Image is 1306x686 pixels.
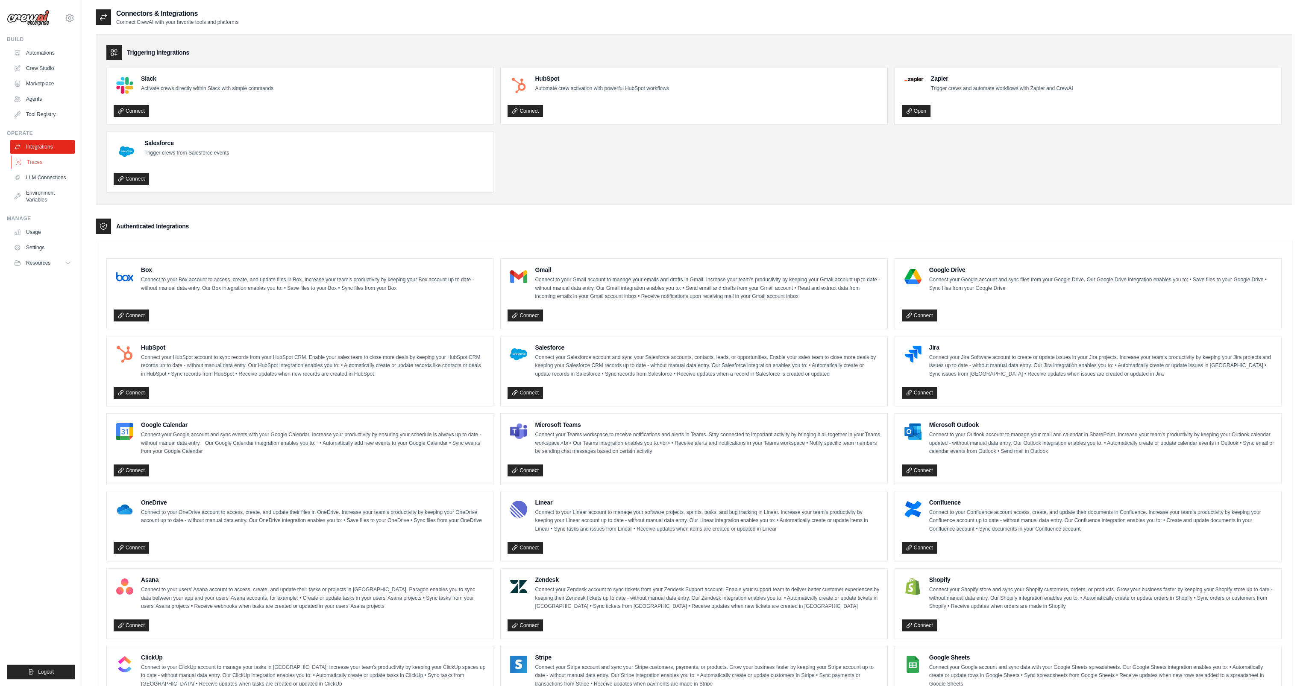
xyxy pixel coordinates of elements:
[535,586,880,611] p: Connect your Zendesk account to sync tickets from your Zendesk Support account. Enable your suppo...
[141,498,486,507] h4: OneDrive
[141,575,486,584] h4: Asana
[7,10,50,26] img: Logo
[508,105,543,117] a: Connect
[141,420,486,429] h4: Google Calendar
[38,668,54,675] span: Logout
[535,498,880,507] h4: Linear
[141,266,486,274] h4: Box
[10,92,75,106] a: Agents
[508,309,543,321] a: Connect
[141,508,486,525] p: Connect to your OneDrive account to access, create, and update their files in OneDrive. Increase ...
[929,498,1274,507] h4: Confluence
[10,256,75,270] button: Resources
[116,9,238,19] h2: Connectors & Integrations
[902,387,937,399] a: Connect
[904,268,922,285] img: Google Drive Logo
[535,353,880,379] p: Connect your Salesforce account and sync your Salesforce accounts, contacts, leads, or opportunit...
[141,85,273,93] p: Activate crews directly within Slack with simple commands
[10,241,75,254] a: Settings
[929,353,1274,379] p: Connect your Jira Software account to create or update issues in your Jira projects. Increase you...
[114,173,149,185] a: Connect
[116,268,133,285] img: Box Logo
[902,619,937,631] a: Connect
[510,77,527,94] img: HubSpot Logo
[929,575,1274,584] h4: Shopify
[7,36,75,43] div: Build
[10,186,75,207] a: Environment Variables
[929,431,1274,456] p: Connect to your Outlook account to manage your mail and calendar in SharePoint. Increase your tea...
[902,309,937,321] a: Connect
[10,46,75,60] a: Automations
[535,85,669,93] p: Automate crew activation with powerful HubSpot workflows
[508,387,543,399] a: Connect
[510,501,527,518] img: Linear Logo
[144,139,229,147] h4: Salesforce
[116,222,189,231] h3: Authenticated Integrations
[10,140,75,154] a: Integrations
[116,578,133,595] img: Asana Logo
[116,19,238,26] p: Connect CrewAI with your favorite tools and platforms
[535,431,880,456] p: Connect your Teams workspace to receive notifications and alerts in Teams. Stay connected to impo...
[535,74,669,83] h4: HubSpot
[929,653,1274,662] h4: Google Sheets
[141,276,486,292] p: Connect to your Box account to access, create, and update files in Box. Increase your team’s prod...
[929,343,1274,352] h4: Jira
[141,353,486,379] p: Connect your HubSpot account to sync records from your HubSpot CRM. Enable your sales team to clo...
[929,420,1274,429] h4: Microsoft Outlook
[114,464,149,476] a: Connect
[929,266,1274,274] h4: Google Drive
[10,61,75,75] a: Crew Studio
[7,665,75,679] button: Logout
[116,346,133,363] img: HubSpot Logo
[10,171,75,184] a: LLM Connections
[508,464,543,476] a: Connect
[141,653,486,662] h4: ClickUp
[144,149,229,158] p: Trigger crews from Salesforce events
[510,578,527,595] img: Zendesk Logo
[7,130,75,137] div: Operate
[141,431,486,456] p: Connect your Google account and sync events with your Google Calendar. Increase your productivity...
[114,619,149,631] a: Connect
[114,309,149,321] a: Connect
[535,266,880,274] h4: Gmail
[10,225,75,239] a: Usage
[535,276,880,301] p: Connect to your Gmail account to manage your emails and drafts in Gmail. Increase your team’s pro...
[26,260,50,266] span: Resources
[904,656,922,673] img: Google Sheets Logo
[902,105,930,117] a: Open
[141,586,486,611] p: Connect to your users’ Asana account to access, create, and update their tasks or projects in [GE...
[510,423,527,440] img: Microsoft Teams Logo
[114,105,149,117] a: Connect
[929,276,1274,292] p: Connect your Google account and sync files from your Google Drive. Our Google Drive integration e...
[510,268,527,285] img: Gmail Logo
[902,464,937,476] a: Connect
[114,387,149,399] a: Connect
[902,542,937,554] a: Connect
[114,542,149,554] a: Connect
[931,74,1073,83] h4: Zapier
[508,542,543,554] a: Connect
[535,420,880,429] h4: Microsoft Teams
[510,656,527,673] img: Stripe Logo
[10,77,75,90] a: Marketplace
[127,48,189,57] h3: Triggering Integrations
[904,346,922,363] img: Jira Logo
[904,423,922,440] img: Microsoft Outlook Logo
[116,501,133,518] img: OneDrive Logo
[141,343,486,352] h4: HubSpot
[904,578,922,595] img: Shopify Logo
[929,508,1274,534] p: Connect to your Confluence account access, create, and update their documents in Confluence. Incr...
[141,74,273,83] h4: Slack
[508,619,543,631] a: Connect
[535,575,880,584] h4: Zendesk
[510,346,527,363] img: Salesforce Logo
[929,586,1274,611] p: Connect your Shopify store and sync your Shopify customers, orders, or products. Grow your busine...
[535,343,880,352] h4: Salesforce
[931,85,1073,93] p: Trigger crews and automate workflows with Zapier and CrewAI
[7,215,75,222] div: Manage
[904,501,922,518] img: Confluence Logo
[10,108,75,121] a: Tool Registry
[116,141,137,162] img: Salesforce Logo
[116,77,133,94] img: Slack Logo
[11,155,76,169] a: Traces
